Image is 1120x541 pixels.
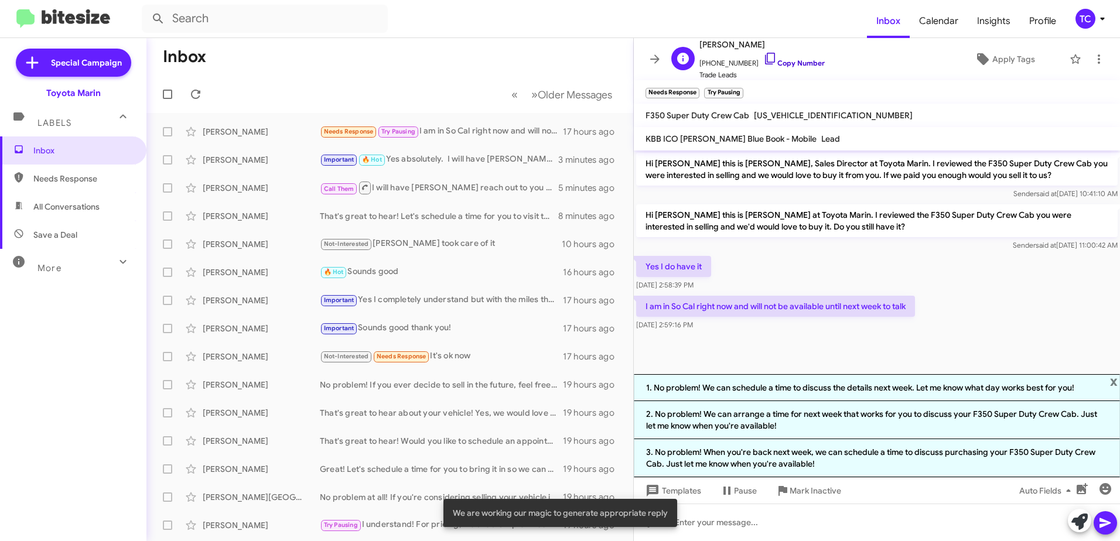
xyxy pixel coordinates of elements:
[1013,189,1118,198] span: Sender [DATE] 10:41:10 AM
[203,435,320,447] div: [PERSON_NAME]
[1075,9,1095,29] div: TC
[51,57,122,69] span: Special Campaign
[1019,480,1075,501] span: Auto Fields
[563,435,624,447] div: 19 hours ago
[203,519,320,531] div: [PERSON_NAME]
[203,379,320,391] div: [PERSON_NAME]
[558,210,624,222] div: 8 minutes ago
[636,256,711,277] p: Yes I do have it
[636,296,915,317] p: I am in So Cal right now and will not be available until next week to talk
[563,463,624,475] div: 19 hours ago
[362,156,382,163] span: 🔥 Hot
[910,4,968,38] a: Calendar
[203,407,320,419] div: [PERSON_NAME]
[324,521,358,529] span: Try Pausing
[46,87,101,99] div: Toyota Marin
[377,352,426,360] span: Needs Response
[203,295,320,306] div: [PERSON_NAME]
[324,185,354,193] span: Call Them
[203,323,320,334] div: [PERSON_NAME]
[203,210,320,222] div: [PERSON_NAME]
[531,87,538,102] span: »
[324,324,354,332] span: Important
[504,83,525,107] button: Previous
[636,204,1118,237] p: Hi [PERSON_NAME] this is [PERSON_NAME] at Toyota Marin. I reviewed the F350 Super Duty Crew Cab y...
[634,374,1120,401] li: 1. No problem! We can schedule a time to discuss the details next week. Let me know what day work...
[763,59,825,67] a: Copy Number
[699,52,825,69] span: [PHONE_NUMBER]
[699,69,825,81] span: Trade Leads
[968,4,1020,38] a: Insights
[320,210,558,222] div: That's great to hear! Let's schedule a time for you to visit the dealership and get a detailed ap...
[320,180,558,195] div: I will have [PERSON_NAME] reach out to you regarding coming to you. Thank you!
[646,133,817,144] span: KBB ICO [PERSON_NAME] Blue Book - Mobile
[203,154,320,166] div: [PERSON_NAME]
[636,320,693,329] span: [DATE] 2:59:16 PM
[1110,374,1118,388] span: x
[1036,241,1056,249] span: said at
[558,182,624,194] div: 5 minutes ago
[538,88,612,101] span: Older Messages
[324,352,369,360] span: Not-Interested
[634,480,711,501] button: Templates
[324,296,354,304] span: Important
[646,110,749,121] span: F350 Super Duty Crew Cab
[320,265,563,279] div: Sounds good
[511,87,518,102] span: «
[766,480,851,501] button: Mark Inactive
[203,126,320,138] div: [PERSON_NAME]
[634,401,1120,439] li: 2. No problem! We can arrange a time for next week that works for you to discuss your F350 Super ...
[203,266,320,278] div: [PERSON_NAME]
[636,280,694,289] span: [DATE] 2:58:39 PM
[320,293,563,307] div: Yes I completely understand but with the miles that's what the market is showing for that vehicle...
[643,480,701,501] span: Templates
[453,507,668,519] span: We are working our magic to generate appropriate reply
[33,145,133,156] span: Inbox
[203,491,320,503] div: [PERSON_NAME][GEOGRAPHIC_DATA]
[320,350,563,363] div: It's ok now
[711,480,766,501] button: Pause
[867,4,910,38] a: Inbox
[563,379,624,391] div: 19 hours ago
[33,229,77,241] span: Save a Deal
[16,49,131,77] a: Special Campaign
[1020,4,1066,38] a: Profile
[37,263,62,273] span: More
[324,128,374,135] span: Needs Response
[1036,189,1057,198] span: said at
[320,125,563,138] div: I am in So Cal right now and will not be available until next week to talk
[163,47,206,66] h1: Inbox
[320,237,562,251] div: [PERSON_NAME] took care of it
[33,201,100,213] span: All Conversations
[320,491,563,503] div: No problem at all! If you're considering selling your vehicle in the future, feel free to reach o...
[33,173,133,184] span: Needs Response
[754,110,913,121] span: [US_VEHICLE_IDENTIFICATION_NUMBER]
[142,5,388,33] input: Search
[1013,241,1118,249] span: Sender [DATE] 11:00:42 AM
[505,83,619,107] nav: Page navigation example
[563,323,624,334] div: 17 hours ago
[699,37,825,52] span: [PERSON_NAME]
[636,153,1118,186] p: Hi [PERSON_NAME] this is [PERSON_NAME], Sales Director at Toyota Marin. I reviewed the F350 Super...
[646,88,699,98] small: Needs Response
[734,480,757,501] span: Pause
[320,435,563,447] div: That's great to hear! Would you like to schedule an appointment to discuss the sale of your Charg...
[558,154,624,166] div: 3 minutes ago
[320,379,563,391] div: No problem! If you ever decide to sell in the future, feel free to reach out. We're always here t...
[563,126,624,138] div: 17 hours ago
[203,182,320,194] div: [PERSON_NAME]
[203,238,320,250] div: [PERSON_NAME]
[203,351,320,362] div: [PERSON_NAME]
[320,321,563,335] div: Sounds good thank you!
[704,88,743,98] small: Try Pausing
[562,238,624,250] div: 10 hours ago
[320,153,558,166] div: Yes absolutely. I will have [PERSON_NAME] reach out to you. Thank you!
[634,439,1120,477] li: 3. No problem! When you're back next week, we can schedule a time to discuss purchasing your F350...
[320,463,563,475] div: Great! Let's schedule a time for you to bring it in so we can discuss the details. What day works...
[563,266,624,278] div: 16 hours ago
[381,128,415,135] span: Try Pausing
